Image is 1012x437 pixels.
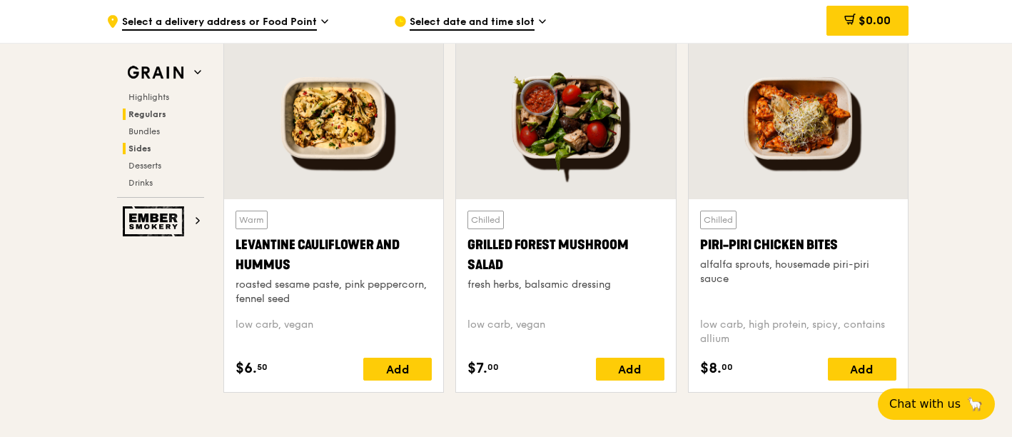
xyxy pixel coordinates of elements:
[700,358,722,379] span: $8.
[722,361,733,373] span: 00
[828,358,896,381] div: Add
[363,358,432,381] div: Add
[128,161,161,171] span: Desserts
[487,361,499,373] span: 00
[236,358,257,379] span: $6.
[257,361,268,373] span: 50
[123,206,188,236] img: Ember Smokery web logo
[128,109,166,119] span: Regulars
[700,235,896,255] div: Piri-piri Chicken Bites
[700,258,896,286] div: alfalfa sprouts, housemade piri-piri sauce
[410,15,535,31] span: Select date and time slot
[128,126,160,136] span: Bundles
[128,144,151,154] span: Sides
[122,15,317,31] span: Select a delivery address or Food Point
[859,14,891,27] span: $0.00
[236,235,432,275] div: Levantine Cauliflower and Hummus
[128,92,169,102] span: Highlights
[467,211,504,229] div: Chilled
[966,396,983,413] span: 🦙
[700,211,737,229] div: Chilled
[596,358,664,381] div: Add
[123,60,188,86] img: Grain web logo
[236,211,268,229] div: Warm
[878,388,995,420] button: Chat with us🦙
[128,178,153,188] span: Drinks
[889,396,961,413] span: Chat with us
[467,318,664,346] div: low carb, vegan
[236,278,432,306] div: roasted sesame paste, pink peppercorn, fennel seed
[467,278,664,292] div: fresh herbs, balsamic dressing
[467,358,487,379] span: $7.
[236,318,432,346] div: low carb, vegan
[700,318,896,346] div: low carb, high protein, spicy, contains allium
[467,235,664,275] div: Grilled Forest Mushroom Salad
